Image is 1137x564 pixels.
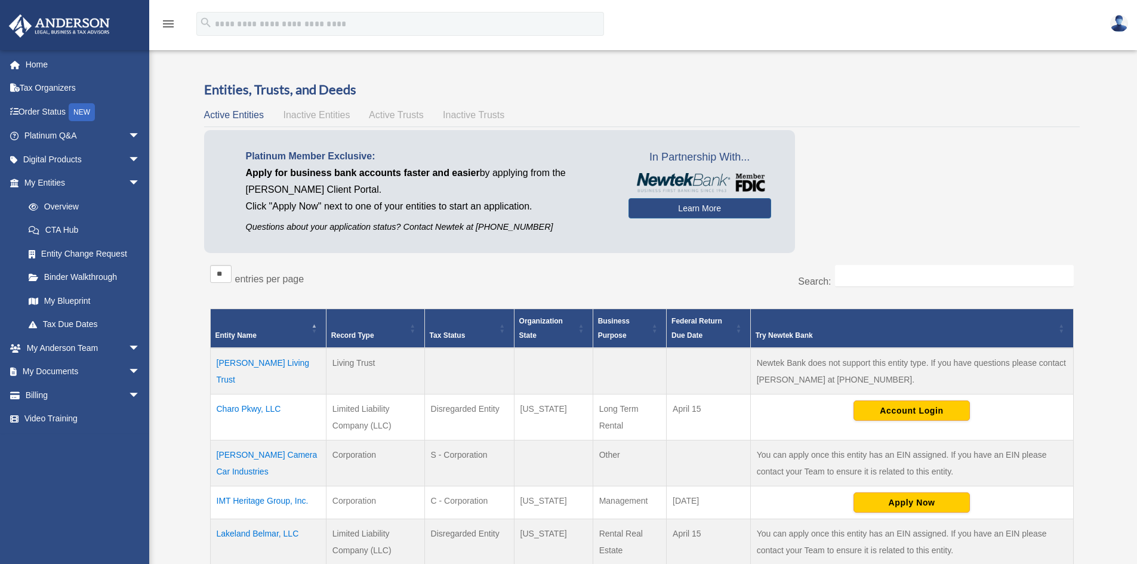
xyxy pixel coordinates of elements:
[17,289,152,313] a: My Blueprint
[8,336,158,360] a: My Anderson Teamarrow_drop_down
[424,440,514,486] td: S - Corporation
[8,76,158,100] a: Tax Organizers
[514,309,593,349] th: Organization State: Activate to sort
[204,110,264,120] span: Active Entities
[514,486,593,519] td: [US_STATE]
[17,313,152,337] a: Tax Due Dates
[246,148,611,165] p: Platinum Member Exclusive:
[8,407,158,431] a: Video Training
[443,110,504,120] span: Inactive Trusts
[17,218,152,242] a: CTA Hub
[8,53,158,76] a: Home
[210,440,326,486] td: [PERSON_NAME] Camera Car Industries
[369,110,424,120] span: Active Trusts
[756,328,1055,343] div: Try Newtek Bank
[593,486,666,519] td: Management
[5,14,113,38] img: Anderson Advisors Platinum Portal
[8,147,158,171] a: Digital Productsarrow_drop_down
[235,274,304,284] label: entries per page
[210,309,326,349] th: Entity Name: Activate to invert sorting
[128,336,152,360] span: arrow_drop_down
[326,440,424,486] td: Corporation
[210,395,326,440] td: Charo Pkwy, LLC
[326,395,424,440] td: Limited Liability Company (LLC)
[246,198,611,215] p: Click "Apply Now" next to one of your entities to start an application.
[853,405,970,415] a: Account Login
[1110,15,1128,32] img: User Pic
[161,21,175,31] a: menu
[210,486,326,519] td: IMT Heritage Group, Inc.
[667,309,751,349] th: Federal Return Due Date: Activate to sort
[326,348,424,395] td: Living Trust
[17,242,152,266] a: Entity Change Request
[628,198,771,218] a: Learn More
[210,348,326,395] td: [PERSON_NAME] Living Trust
[246,168,480,178] span: Apply for business bank accounts faster and easier
[798,276,831,286] label: Search:
[667,486,751,519] td: [DATE]
[593,309,666,349] th: Business Purpose: Activate to sort
[424,309,514,349] th: Tax Status: Activate to sort
[128,383,152,408] span: arrow_drop_down
[750,348,1073,395] td: Newtek Bank does not support this entity type. If you have questions please contact [PERSON_NAME]...
[326,486,424,519] td: Corporation
[628,148,771,167] span: In Partnership With...
[853,400,970,421] button: Account Login
[8,383,158,407] a: Billingarrow_drop_down
[8,360,158,384] a: My Documentsarrow_drop_down
[750,440,1073,486] td: You can apply once this entity has an EIN assigned. If you have an EIN please contact your Team t...
[283,110,350,120] span: Inactive Entities
[326,309,424,349] th: Record Type: Activate to sort
[128,171,152,196] span: arrow_drop_down
[8,124,158,148] a: Platinum Q&Aarrow_drop_down
[128,360,152,384] span: arrow_drop_down
[199,16,212,29] i: search
[598,317,630,340] span: Business Purpose
[424,486,514,519] td: C - Corporation
[519,317,563,340] span: Organization State
[424,395,514,440] td: Disregarded Entity
[246,165,611,198] p: by applying from the [PERSON_NAME] Client Portal.
[128,124,152,149] span: arrow_drop_down
[331,331,374,340] span: Record Type
[593,395,666,440] td: Long Term Rental
[8,100,158,124] a: Order StatusNEW
[593,440,666,486] td: Other
[853,492,970,513] button: Apply Now
[246,220,611,235] p: Questions about your application status? Contact Newtek at [PHONE_NUMBER]
[204,81,1080,99] h3: Entities, Trusts, and Deeds
[8,171,152,195] a: My Entitiesarrow_drop_down
[17,266,152,289] a: Binder Walkthrough
[667,395,751,440] td: April 15
[671,317,722,340] span: Federal Return Due Date
[128,147,152,172] span: arrow_drop_down
[215,331,257,340] span: Entity Name
[161,17,175,31] i: menu
[430,331,466,340] span: Tax Status
[514,395,593,440] td: [US_STATE]
[17,195,146,218] a: Overview
[750,309,1073,349] th: Try Newtek Bank : Activate to sort
[634,173,765,192] img: NewtekBankLogoSM.png
[69,103,95,121] div: NEW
